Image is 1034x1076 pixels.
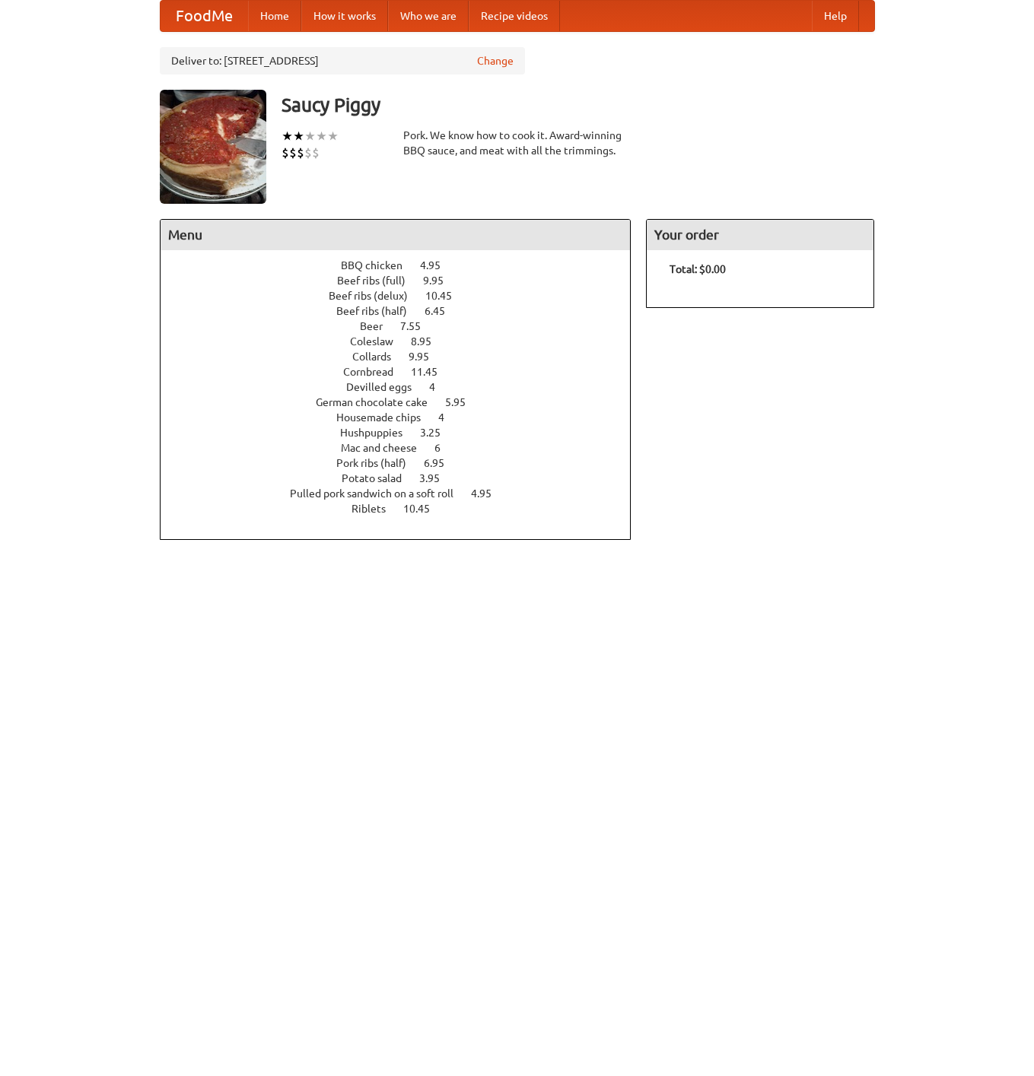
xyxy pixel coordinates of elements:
[445,396,481,408] span: 5.95
[248,1,301,31] a: Home
[388,1,469,31] a: Who we are
[337,275,421,287] span: Beef ribs (full)
[304,144,312,161] li: $
[327,128,339,144] li: ★
[336,411,472,424] a: Housemade chips 4
[342,472,468,484] a: Potato salad 3.95
[282,128,293,144] li: ★
[282,144,289,161] li: $
[343,366,466,378] a: Cornbread 11.45
[423,275,459,287] span: 9.95
[469,1,560,31] a: Recipe videos
[419,472,455,484] span: 3.95
[336,305,422,317] span: Beef ribs (half)
[343,366,409,378] span: Cornbread
[409,351,444,363] span: 9.95
[301,1,388,31] a: How it works
[336,305,473,317] a: Beef ribs (half) 6.45
[341,442,432,454] span: Mac and cheese
[340,427,418,439] span: Hushpuppies
[352,351,457,363] a: Collards 9.95
[293,128,304,144] li: ★
[350,335,409,348] span: Coleslaw
[340,427,469,439] a: Hushpuppies 3.25
[360,320,398,332] span: Beer
[304,128,316,144] li: ★
[471,487,507,500] span: 4.95
[316,396,443,408] span: German chocolate cake
[429,381,450,393] span: 4
[341,259,469,271] a: BBQ chicken 4.95
[425,290,467,302] span: 10.45
[403,128,632,158] div: Pork. We know how to cook it. Award-winning BBQ sauce, and meat with all the trimmings.
[425,305,460,317] span: 6.45
[329,290,480,302] a: Beef ribs (delux) 10.45
[477,53,514,68] a: Change
[352,351,406,363] span: Collards
[346,381,427,393] span: Devilled eggs
[337,275,472,287] a: Beef ribs (full) 9.95
[329,290,423,302] span: Beef ribs (delux)
[161,1,248,31] a: FoodMe
[812,1,859,31] a: Help
[424,457,460,469] span: 6.95
[670,263,726,275] b: Total: $0.00
[352,503,401,515] span: Riblets
[282,90,875,120] h3: Saucy Piggy
[342,472,417,484] span: Potato salad
[438,411,460,424] span: 4
[289,144,297,161] li: $
[420,259,456,271] span: 4.95
[411,335,447,348] span: 8.95
[336,411,436,424] span: Housemade chips
[160,47,525,75] div: Deliver to: [STREET_ADDRESS]
[336,457,472,469] a: Pork ribs (half) 6.95
[341,259,418,271] span: BBQ chicken
[400,320,436,332] span: 7.55
[360,320,449,332] a: Beer 7.55
[290,487,520,500] a: Pulled pork sandwich on a soft roll 4.95
[403,503,445,515] span: 10.45
[647,220,873,250] h4: Your order
[290,487,469,500] span: Pulled pork sandwich on a soft roll
[316,128,327,144] li: ★
[341,442,469,454] a: Mac and cheese 6
[346,381,463,393] a: Devilled eggs 4
[350,335,460,348] a: Coleslaw 8.95
[420,427,456,439] span: 3.25
[316,396,494,408] a: German chocolate cake 5.95
[297,144,304,161] li: $
[352,503,458,515] a: Riblets 10.45
[336,457,422,469] span: Pork ribs (half)
[411,366,453,378] span: 11.45
[160,90,266,204] img: angular.jpg
[161,220,631,250] h4: Menu
[434,442,456,454] span: 6
[312,144,320,161] li: $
